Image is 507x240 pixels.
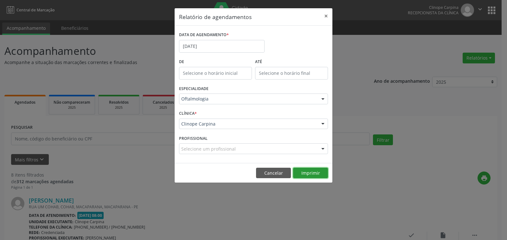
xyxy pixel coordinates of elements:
[293,168,328,178] button: Imprimir
[179,84,209,94] label: ESPECIALIDADE
[179,67,252,80] input: Selecione o horário inicial
[179,57,252,67] label: De
[255,57,328,67] label: ATÉ
[181,96,315,102] span: Oftalmologia
[179,30,229,40] label: DATA DE AGENDAMENTO
[179,133,208,143] label: PROFISSIONAL
[320,8,332,24] button: Close
[181,146,236,152] span: Selecione um profissional
[255,67,328,80] input: Selecione o horário final
[179,40,265,53] input: Selecione uma data ou intervalo
[179,13,252,21] h5: Relatório de agendamentos
[256,168,291,178] button: Cancelar
[181,121,315,127] span: Clinope Carpina
[179,109,197,119] label: CLÍNICA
